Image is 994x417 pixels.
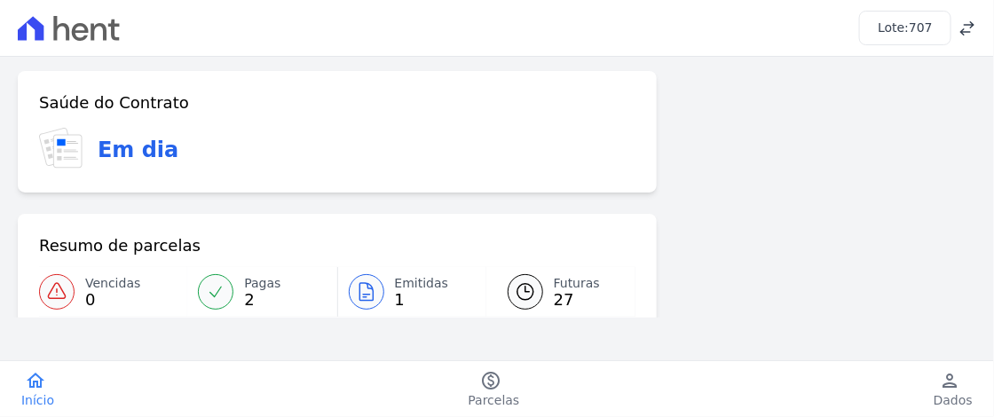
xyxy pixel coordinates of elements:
[98,134,178,166] h3: Em dia
[85,293,140,307] span: 0
[447,370,541,409] a: paidParcelas
[395,274,449,293] span: Emitidas
[85,274,140,293] span: Vencidas
[480,370,501,391] i: paid
[25,370,46,391] i: home
[338,267,486,317] a: Emitidas 1
[554,274,600,293] span: Futuras
[39,235,201,256] h3: Resumo de parcelas
[39,92,189,114] h3: Saúde do Contrato
[469,391,520,409] span: Parcelas
[39,267,187,317] a: Vencidas 0
[486,267,635,317] a: Futuras 27
[554,293,600,307] span: 27
[244,274,280,293] span: Pagas
[940,370,961,391] i: person
[909,20,933,35] span: 707
[395,293,449,307] span: 1
[21,391,54,409] span: Início
[187,267,336,317] a: Pagas 2
[878,19,933,37] h3: Lote:
[912,370,994,409] a: personDados
[244,293,280,307] span: 2
[934,391,973,409] span: Dados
